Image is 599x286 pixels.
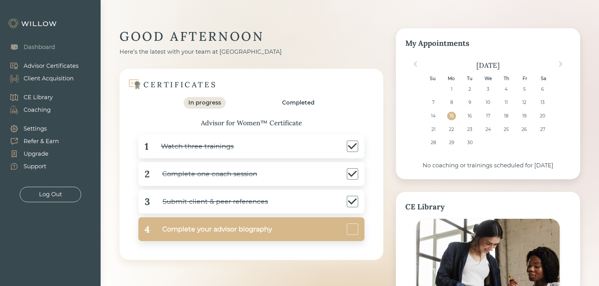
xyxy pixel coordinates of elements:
div: Choose Wednesday, September 3rd, 2025 [484,85,492,94]
div: Support [24,162,46,171]
div: Choose Saturday, September 13th, 2025 [538,98,547,107]
div: Choose Monday, September 22nd, 2025 [447,125,456,134]
div: Client Acquisition [24,74,74,83]
div: Choose Tuesday, September 16th, 2025 [465,112,474,120]
div: No coaching or trainings scheduled for [DATE] [405,161,571,170]
div: Here’s the latest with your team at [GEOGRAPHIC_DATA] [119,48,383,56]
div: Choose Thursday, September 25th, 2025 [502,125,510,134]
div: Log Out [39,190,62,199]
div: Mo [447,74,455,83]
div: Complete one coach session [150,167,257,181]
div: My Appointments [405,38,571,49]
div: Choose Saturday, September 27th, 2025 [538,125,547,134]
a: Client Acquisition [3,72,79,85]
div: Choose Monday, September 15th, 2025 [447,112,456,120]
a: Settings [3,122,59,135]
div: Completed [282,99,314,107]
div: Choose Friday, September 19th, 2025 [520,112,529,120]
div: CE Library [24,93,53,102]
a: Upgrade [3,148,59,160]
div: GOOD AFTERNOON [119,28,383,45]
div: Choose Saturday, September 20th, 2025 [538,112,547,120]
div: Choose Sunday, September 21st, 2025 [429,125,438,134]
div: Choose Friday, September 12th, 2025 [520,98,529,107]
div: Choose Thursday, September 18th, 2025 [502,112,510,120]
div: 2 [145,167,150,181]
div: Settings [24,125,47,133]
div: Refer & Earn [24,137,59,146]
div: Advisor Certificates [24,62,79,70]
div: Th [502,74,511,83]
div: Dashboard [24,43,55,51]
div: Tu [465,74,474,83]
div: [DATE] [405,61,571,70]
div: Su [428,74,437,83]
div: Choose Saturday, September 6th, 2025 [538,85,547,94]
div: Choose Tuesday, September 30th, 2025 [465,138,474,147]
button: Previous Month [410,59,420,69]
div: Choose Friday, September 26th, 2025 [520,125,529,134]
div: Choose Monday, September 1st, 2025 [447,85,456,94]
div: We [484,74,492,83]
a: Coaching [3,104,53,116]
div: 3 [145,195,150,209]
div: Choose Tuesday, September 23rd, 2025 [465,125,474,134]
div: month 2025-09 [407,85,568,152]
a: Advisor Certificates [3,60,79,72]
div: Choose Monday, September 8th, 2025 [447,98,456,107]
a: Refer & Earn [3,135,59,148]
div: Advisor for Women™ Certificate [132,118,371,128]
div: 4 [145,222,150,236]
button: Next Month [556,59,566,69]
div: CERTIFICATES [143,80,217,89]
div: Submit client & peer references [150,195,268,209]
div: Choose Wednesday, September 24th, 2025 [484,125,492,134]
div: In progress [188,99,221,107]
div: Watch three trainings [148,139,234,154]
div: Choose Thursday, September 11th, 2025 [502,98,510,107]
div: CE Library [405,201,571,213]
div: Sa [539,74,548,83]
a: CE Library [3,91,53,104]
div: 1 [145,139,148,154]
div: Choose Sunday, September 28th, 2025 [429,138,438,147]
div: Choose Monday, September 29th, 2025 [447,138,456,147]
div: Choose Thursday, September 4th, 2025 [502,85,510,94]
div: Choose Wednesday, September 10th, 2025 [484,98,492,107]
div: Complete your advisor biography [150,222,272,236]
div: Choose Wednesday, September 17th, 2025 [484,112,492,120]
div: Coaching [24,106,51,114]
div: Choose Sunday, September 7th, 2025 [429,98,438,107]
div: Choose Friday, September 5th, 2025 [520,85,529,94]
img: Willow [8,19,58,29]
div: Choose Tuesday, September 9th, 2025 [465,98,474,107]
div: Choose Sunday, September 14th, 2025 [429,112,438,120]
a: Dashboard [3,41,55,53]
div: Fr [521,74,529,83]
div: Upgrade [24,150,48,158]
div: Choose Tuesday, September 2nd, 2025 [465,85,474,94]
